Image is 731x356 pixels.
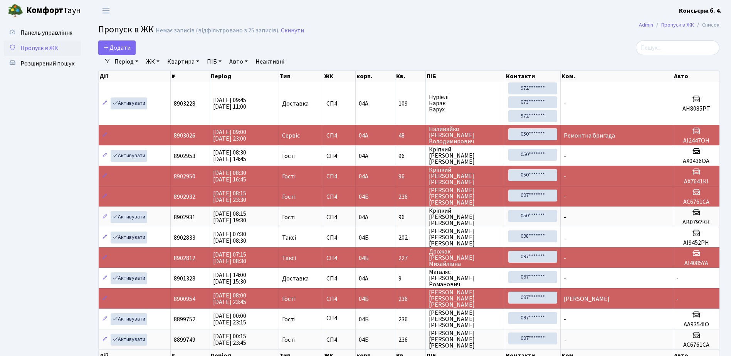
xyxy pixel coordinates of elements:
span: 8902833 [174,233,195,242]
span: Гості [282,194,296,200]
span: - [564,233,566,242]
h5: АІ4085YA [676,260,716,267]
span: 8899749 [174,336,195,344]
span: СП4 [326,101,352,107]
span: Доставка [282,275,309,282]
th: Тип [279,71,323,82]
span: Розширений пошук [20,59,74,68]
span: Сервіс [282,133,300,139]
a: Активувати [111,97,147,109]
span: Нуріелі Барак Барух [429,94,502,113]
a: Активувати [111,272,147,284]
a: Додати [98,40,136,55]
span: - [564,99,566,108]
div: Немає записів (відфільтровано з 25 записів). [156,27,279,34]
th: ЖК [323,71,355,82]
span: СП4 [326,235,352,241]
a: Admin [639,21,653,29]
span: [PERSON_NAME] [564,295,610,303]
span: Гості [282,214,296,220]
button: Переключити навігацію [96,4,116,17]
li: Список [694,21,719,29]
span: Дрожак [PERSON_NAME] Михайлівна [429,249,502,267]
a: Скинути [281,27,304,34]
h5: АХ7641КІ [676,178,716,185]
a: Період [111,55,141,68]
a: Консьєрж б. 4. [679,6,722,15]
span: 04Б [359,336,369,344]
span: - [564,172,566,181]
span: 04Б [359,254,369,262]
nav: breadcrumb [627,17,731,33]
span: Доставка [282,101,309,107]
span: [DATE] 08:30 [DATE] 16:45 [213,169,246,184]
th: Контакти [505,71,561,82]
th: Дії [99,71,171,82]
th: Кв. [395,71,426,82]
a: Розширений пошук [4,56,81,71]
span: [DATE] 09:45 [DATE] 11:00 [213,96,246,111]
span: - [564,254,566,262]
a: Активувати [111,334,147,346]
span: 236 [398,194,422,200]
span: 04Б [359,233,369,242]
span: 8903026 [174,131,195,140]
span: 9 [398,275,422,282]
span: Пропуск в ЖК [20,44,58,52]
span: 04А [359,213,368,222]
a: Квартира [164,55,202,68]
span: 04А [359,152,368,160]
span: 8902950 [174,172,195,181]
span: Кріпкий [PERSON_NAME] [PERSON_NAME] [429,167,502,185]
a: Неактивні [252,55,287,68]
span: СП4 [326,255,352,261]
span: Ремонтна бригада [564,131,615,140]
span: 8900954 [174,295,195,303]
span: 04Б [359,193,369,201]
a: Активувати [111,211,147,223]
span: СП4 [326,337,352,343]
th: корп. [356,71,395,82]
span: 8902932 [174,193,195,201]
span: СП4 [326,296,352,302]
span: Гості [282,337,296,343]
span: Гості [282,173,296,180]
span: [PERSON_NAME] [PERSON_NAME] [PERSON_NAME] [429,289,502,308]
h5: АІ9452РН [676,239,716,247]
span: [DATE] 08:15 [DATE] 23:30 [213,189,246,204]
span: Таун [26,4,81,17]
span: - [676,295,679,303]
span: - [564,152,566,160]
h5: AH8085PT [676,105,716,113]
span: 04Б [359,315,369,324]
span: [DATE] 14:00 [DATE] 15:30 [213,271,246,286]
span: Кріпкий [PERSON_NAME] [PERSON_NAME] [429,146,502,165]
h5: АХ0436ОА [676,158,716,165]
span: 04А [359,131,368,140]
span: 227 [398,255,422,261]
span: СП4 [326,133,352,139]
span: Додати [103,44,131,52]
span: [DATE] 08:30 [DATE] 14:45 [213,148,246,163]
span: 202 [398,235,422,241]
span: Наливайко [PERSON_NAME] Володимирович [429,126,502,144]
span: 236 [398,337,422,343]
span: Кріпкий [PERSON_NAME] [PERSON_NAME] [429,208,502,226]
span: СП4 [326,316,352,322]
span: [PERSON_NAME] [PERSON_NAME] [PERSON_NAME] [429,310,502,328]
span: Пропуск в ЖК [98,23,154,36]
th: Ком. [561,71,673,82]
a: Активувати [111,232,147,243]
h5: АС6761СА [676,341,716,349]
span: 8899752 [174,315,195,324]
span: 236 [398,316,422,322]
h5: АВ0792КК [676,219,716,226]
b: Консьєрж б. 4. [679,7,722,15]
span: Таксі [282,255,296,261]
span: Таксі [282,235,296,241]
span: СП4 [326,214,352,220]
th: ПІБ [426,71,505,82]
span: 8903228 [174,99,195,108]
span: СП4 [326,153,352,159]
a: Панель управління [4,25,81,40]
